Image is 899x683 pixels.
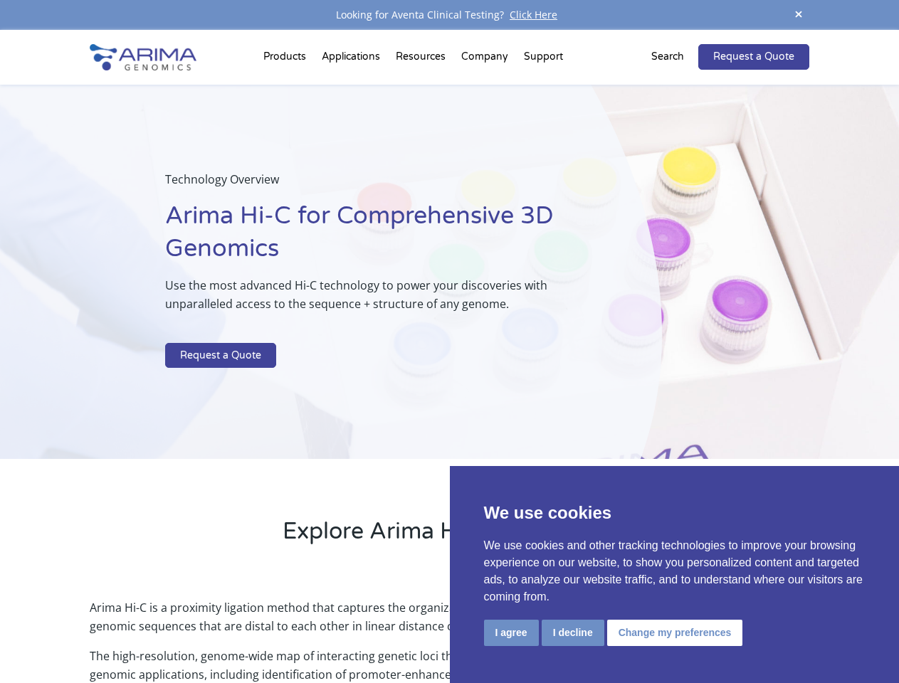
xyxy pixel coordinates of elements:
img: Arima-Genomics-logo [90,44,196,70]
p: Search [651,48,684,66]
p: Use the most advanced Hi-C technology to power your discoveries with unparalleled access to the s... [165,276,590,324]
p: We use cookies [484,500,866,526]
a: Request a Quote [165,343,276,369]
button: Change my preferences [607,620,743,646]
h1: Arima Hi-C for Comprehensive 3D Genomics [165,200,590,276]
p: We use cookies and other tracking technologies to improve your browsing experience on our website... [484,537,866,605]
a: Request a Quote [698,44,809,70]
p: Arima Hi-C is a proximity ligation method that captures the organizational structure of chromatin... [90,598,809,647]
a: Click Here [504,8,563,21]
p: Technology Overview [165,170,590,200]
button: I agree [484,620,539,646]
div: Looking for Aventa Clinical Testing? [90,6,809,24]
h2: Explore Arima Hi-C Technology [90,516,809,558]
button: I decline [542,620,604,646]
